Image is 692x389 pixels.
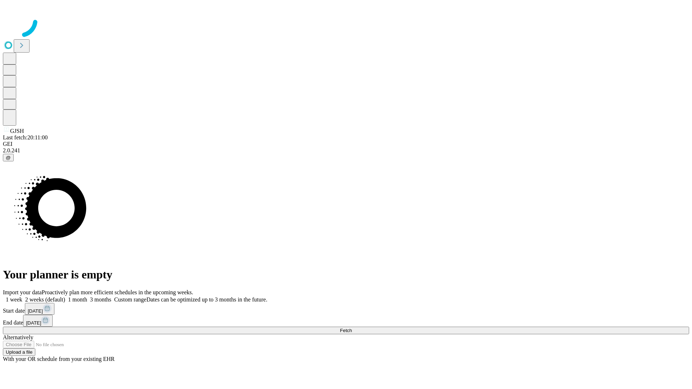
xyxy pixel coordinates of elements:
[26,320,41,326] span: [DATE]
[6,296,22,303] span: 1 week
[3,268,689,281] h1: Your planner is empty
[3,134,48,140] span: Last fetch: 20:11:00
[3,327,689,334] button: Fetch
[6,155,11,160] span: @
[25,303,54,315] button: [DATE]
[28,308,43,314] span: [DATE]
[3,303,689,315] div: Start date
[25,296,65,303] span: 2 weeks (default)
[3,315,689,327] div: End date
[42,289,193,295] span: Proactively plan more efficient schedules in the upcoming weeks.
[3,289,42,295] span: Import your data
[114,296,146,303] span: Custom range
[3,154,14,161] button: @
[23,315,53,327] button: [DATE]
[3,334,33,340] span: Alternatively
[146,296,267,303] span: Dates can be optimized up to 3 months in the future.
[3,348,35,356] button: Upload a file
[340,328,352,333] span: Fetch
[3,356,115,362] span: With your OR schedule from your existing EHR
[10,128,24,134] span: GJSH
[68,296,87,303] span: 1 month
[3,141,689,147] div: GEI
[3,147,689,154] div: 2.0.241
[90,296,111,303] span: 3 months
